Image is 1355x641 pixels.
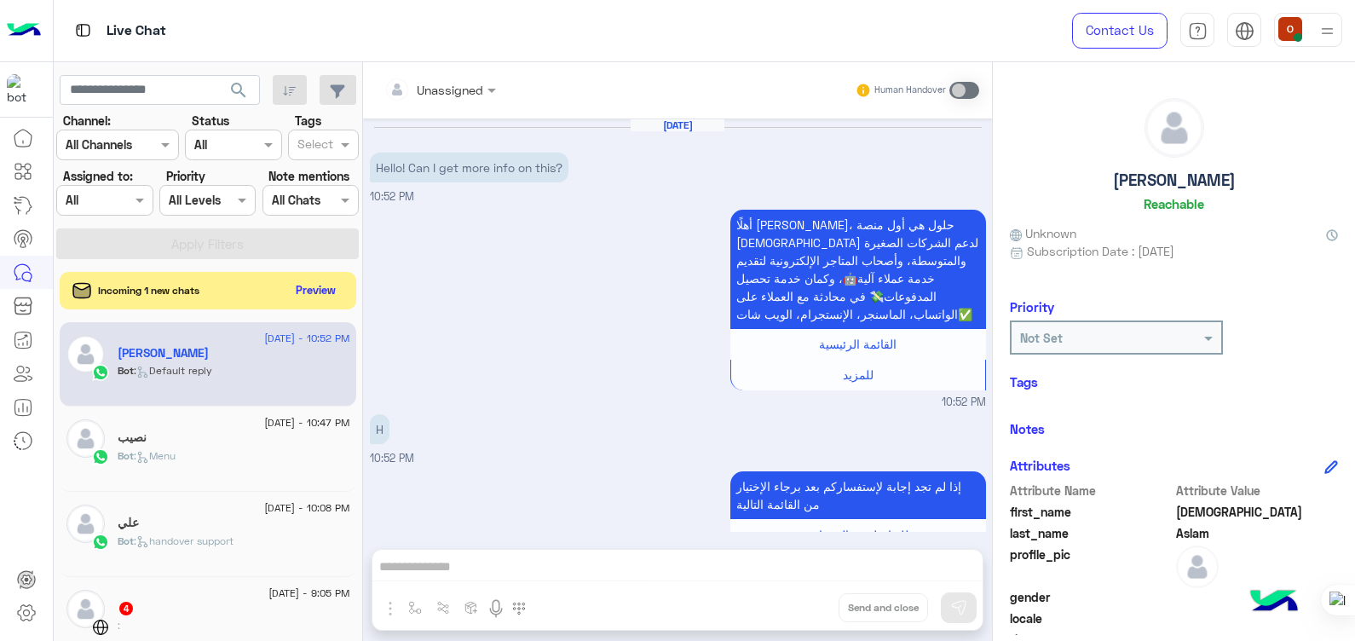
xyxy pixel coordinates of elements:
[63,112,111,130] label: Channel:
[1145,99,1203,157] img: defaultAdmin.png
[264,331,349,346] span: [DATE] - 10:52 PM
[134,534,234,547] span: : handover support
[118,534,134,547] span: Bot
[228,80,249,101] span: search
[1176,482,1339,500] span: Attribute Value
[1072,13,1168,49] a: Contact Us
[1010,299,1054,315] h6: Priority
[66,505,105,543] img: defaultAdmin.png
[730,471,986,519] p: 5/9/2025, 10:52 PM
[107,20,166,43] p: Live Chat
[1010,588,1173,606] span: gender
[192,112,229,130] label: Status
[118,449,134,462] span: Bot
[1027,242,1174,260] span: Subscription Date : [DATE]
[1113,170,1236,190] h5: [PERSON_NAME]
[63,167,133,185] label: Assigned to:
[1010,524,1173,542] span: last_name
[66,590,105,628] img: defaultAdmin.png
[56,228,359,259] button: Apply Filters
[942,395,986,411] span: 10:52 PM
[1317,20,1338,42] img: profile
[1176,524,1339,542] span: Aslam
[1010,482,1173,500] span: Attribute Name
[1010,458,1070,473] h6: Attributes
[370,190,414,203] span: 10:52 PM
[264,415,349,430] span: [DATE] - 10:47 PM
[1144,196,1204,211] h6: Reachable
[268,167,349,185] label: Note mentions
[631,119,724,131] h6: [DATE]
[264,500,349,516] span: [DATE] - 10:08 PM
[1010,609,1173,627] span: locale
[1176,503,1339,521] span: Muhammad
[7,13,41,49] img: Logo
[1180,13,1214,49] a: tab
[730,210,986,329] p: 5/9/2025, 10:52 PM
[1010,224,1076,242] span: Unknown
[370,452,414,465] span: 10:52 PM
[118,516,139,530] h5: علي
[1176,546,1219,588] img: defaultAdmin.png
[295,135,333,157] div: Select
[1010,503,1173,521] span: first_name
[7,74,37,105] img: 114004088273201
[118,619,120,632] span: :
[72,20,94,41] img: tab
[118,346,209,361] h5: Muhammad Aslam
[1176,609,1339,627] span: null
[92,619,109,636] img: WebChat
[839,593,928,622] button: Send and close
[1176,588,1339,606] span: null
[118,430,147,445] h5: نصیب
[819,337,897,351] span: القائمة الرئيسية
[1188,21,1208,41] img: tab
[119,602,133,615] span: 4
[1010,546,1173,585] span: profile_pic
[118,364,134,377] span: Bot
[295,112,321,130] label: Tags
[370,414,389,444] p: 5/9/2025, 10:52 PM
[268,586,349,601] span: [DATE] - 9:05 PM
[92,364,109,381] img: WhatsApp
[1010,374,1338,390] h6: Tags
[166,167,205,185] label: Priority
[289,278,343,303] button: Preview
[1010,421,1045,436] h6: Notes
[98,283,199,298] span: Incoming 1 new chats
[92,448,109,465] img: WhatsApp
[1235,21,1254,41] img: tab
[66,335,105,373] img: defaultAdmin.png
[218,75,260,112] button: search
[92,534,109,551] img: WhatsApp
[808,528,908,542] span: للتواصل مع المبيعات
[134,449,176,462] span: : Menu
[134,364,212,377] span: : Default reply
[66,419,105,458] img: defaultAdmin.png
[1278,17,1302,41] img: userImage
[1244,573,1304,632] img: hulul-logo.png
[370,153,568,182] p: 5/9/2025, 10:52 PM
[874,84,946,97] small: Human Handover
[843,367,874,382] span: للمزيد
